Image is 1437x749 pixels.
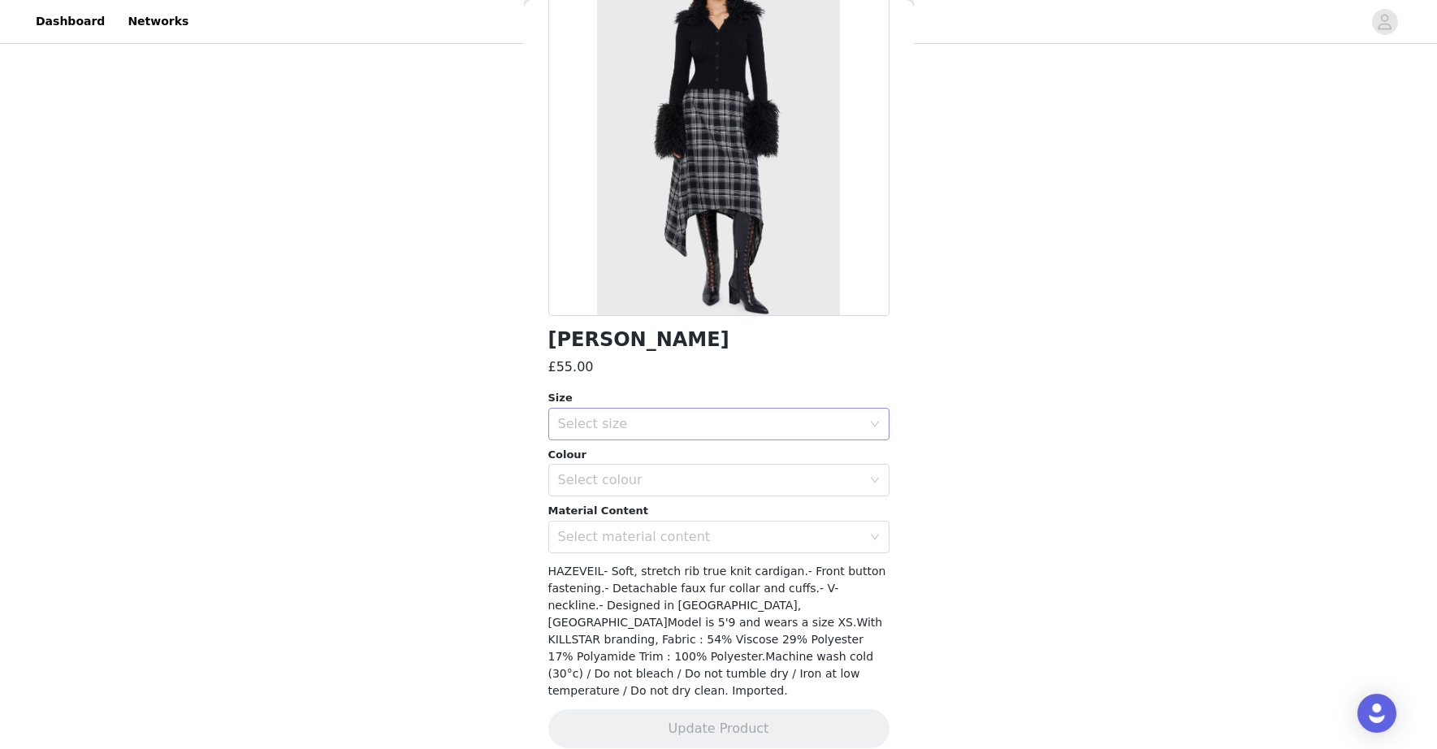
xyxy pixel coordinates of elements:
div: Size [548,390,889,406]
div: Select colour [558,472,862,488]
button: Update Product [548,709,889,748]
a: Networks [118,3,198,40]
h1: [PERSON_NAME] [548,329,729,351]
i: icon: down [870,419,880,431]
div: Select size [558,416,862,432]
div: avatar [1377,9,1392,35]
div: Material Content [548,503,889,519]
a: Dashboard [26,3,115,40]
span: HAZEVEIL- Soft, stretch rib true knit cardigan.- Front button fastening.- Detachable faux fur col... [548,565,886,697]
h3: £55.00 [548,357,594,377]
div: Select material content [558,529,862,545]
div: Colour [548,447,889,463]
div: Open Intercom Messenger [1357,694,1396,733]
i: icon: down [870,532,880,543]
i: icon: down [870,475,880,487]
